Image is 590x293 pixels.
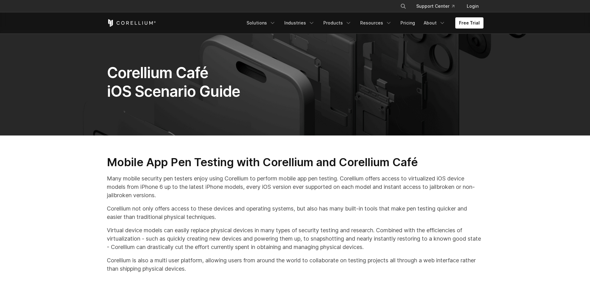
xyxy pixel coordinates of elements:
[107,174,483,199] p: Many mobile security pen testers enjoy using Corellium to perform mobile app pen testing. Corelli...
[107,204,483,221] p: Corellium not only offers access to these devices and operating systems, but also has many built-...
[243,17,279,29] a: Solutions
[455,17,483,29] a: Free Trial
[107,226,483,251] p: Virtual device models can easily replace physical devices in many types of security testing and r...
[107,155,483,169] h2: Mobile App Pen Testing with Corellium and Corellium Café
[411,1,459,12] a: Support Center
[393,1,483,12] div: Navigation Menu
[107,64,240,100] span: Corellium Café iOS Scenario Guide
[243,17,483,29] div: Navigation Menu
[356,17,396,29] a: Resources
[320,17,355,29] a: Products
[398,1,409,12] button: Search
[397,17,419,29] a: Pricing
[107,19,156,27] a: Corellium Home
[420,17,449,29] a: About
[281,17,318,29] a: Industries
[462,1,483,12] a: Login
[107,256,483,273] p: Corellium is also a multi user platform, allowing users from around the world to collaborate on t...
